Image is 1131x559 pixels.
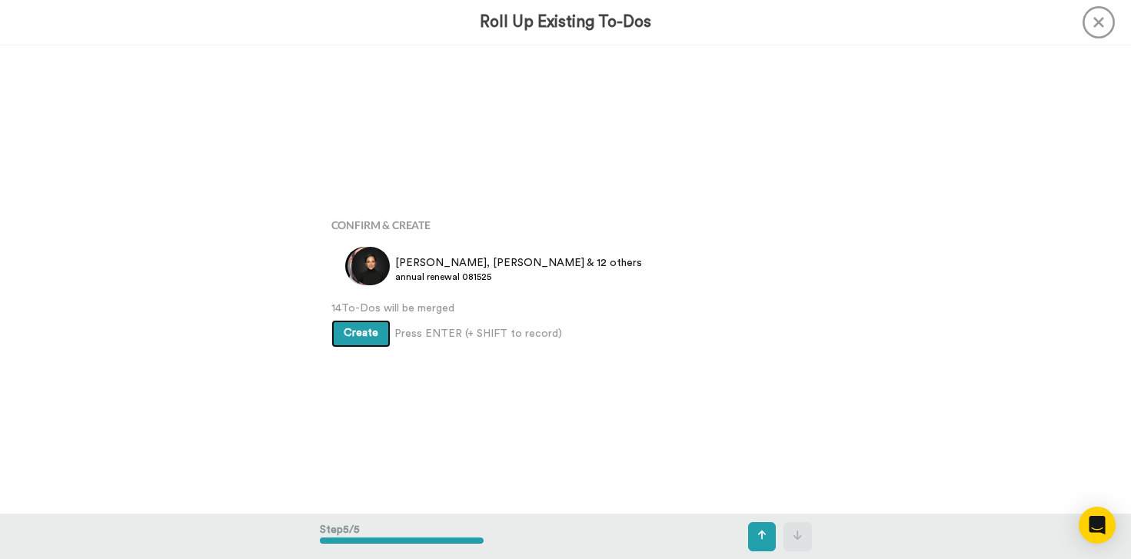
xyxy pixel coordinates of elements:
div: Open Intercom Messenger [1079,507,1116,544]
img: 39eb3898-605f-48c0-97ea-9dd119c90a3a.jpg [351,247,390,285]
span: annual renewal 081525 [395,271,642,283]
span: 14 To-Dos will be merged [331,301,800,316]
h3: Roll Up Existing To-Dos [480,13,651,31]
span: Create [344,328,378,338]
img: ec589946-b4fb-42a0-90a5-1d78f2e3dd04.jpg [348,247,386,285]
div: Step 5 / 5 [320,514,484,559]
span: [PERSON_NAME], [PERSON_NAME] & 12 others [395,255,642,271]
button: Create [331,320,391,348]
img: 77324846-21c7-4c32-b472-aa55777c1837.jpg [345,247,384,285]
h4: Confirm & Create [331,219,800,231]
span: Press ENTER (+ SHIFT to record) [394,326,562,341]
